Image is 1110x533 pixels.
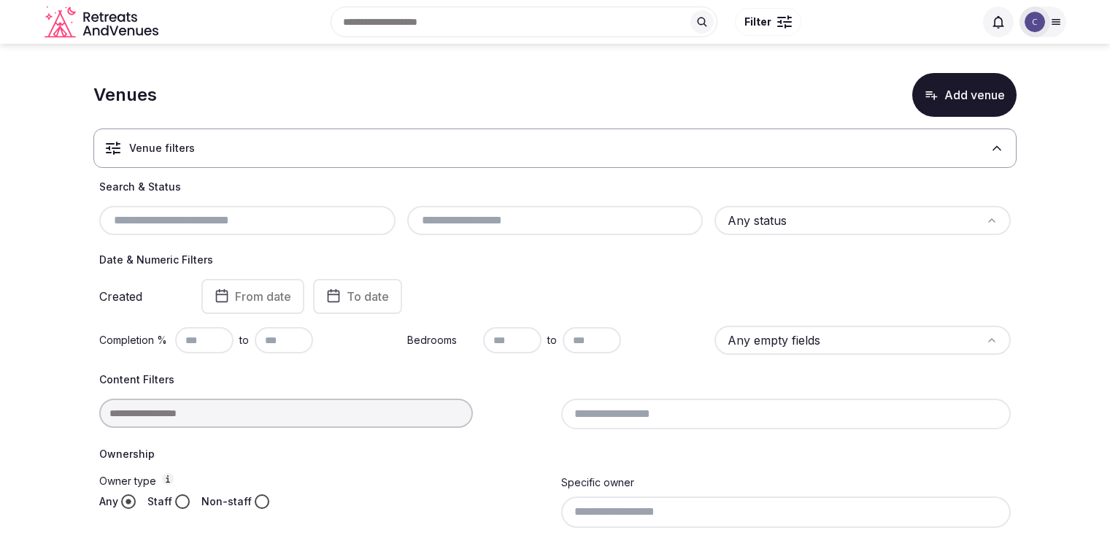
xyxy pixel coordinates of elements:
h3: Venue filters [129,141,195,156]
label: Staff [147,494,172,509]
span: to [547,333,557,348]
label: Specific owner [561,476,634,488]
h1: Venues [93,83,157,107]
button: Owner type [162,473,174,485]
svg: Retreats and Venues company logo [45,6,161,39]
label: Owner type [99,473,550,488]
span: Filter [744,15,771,29]
h4: Content Filters [99,372,1011,387]
h4: Date & Numeric Filters [99,253,1011,267]
h4: Search & Status [99,180,1011,194]
span: To date [347,289,389,304]
button: To date [313,279,402,314]
a: Visit the homepage [45,6,161,39]
label: Any [99,494,118,509]
label: Non-staff [201,494,252,509]
span: to [239,333,249,348]
label: Completion % [99,333,169,348]
span: From date [235,289,291,304]
button: Add venue [912,73,1017,117]
label: Bedrooms [407,333,477,348]
img: Catherine Mesina [1025,12,1045,32]
button: From date [201,279,304,314]
label: Created [99,291,181,302]
h4: Ownership [99,447,1011,461]
button: Filter [735,8,801,36]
